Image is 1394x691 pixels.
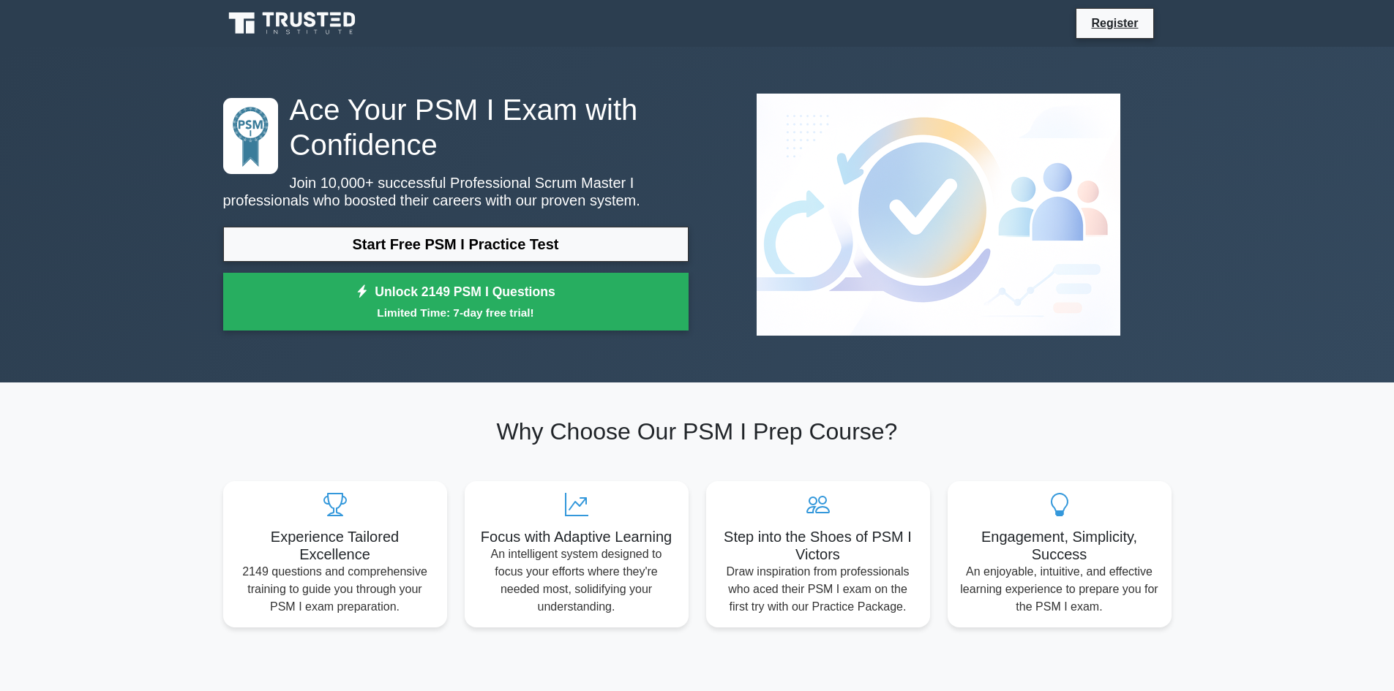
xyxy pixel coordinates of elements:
p: Draw inspiration from professionals who aced their PSM I exam on the first try with our Practice ... [718,563,918,616]
p: An enjoyable, intuitive, and effective learning experience to prepare you for the PSM I exam. [959,563,1160,616]
h2: Why Choose Our PSM I Prep Course? [223,418,1172,445]
img: Professional Scrum Master I Preview [745,82,1132,347]
p: 2149 questions and comprehensive training to guide you through your PSM I exam preparation. [235,563,435,616]
h5: Experience Tailored Excellence [235,528,435,563]
p: An intelligent system designed to focus your efforts where they're needed most, solidifying your ... [476,545,677,616]
h1: Ace Your PSM I Exam with Confidence [223,92,689,162]
h5: Engagement, Simplicity, Success [959,528,1160,563]
small: Limited Time: 7-day free trial! [241,304,670,321]
h5: Focus with Adaptive Learning [476,528,677,545]
h5: Step into the Shoes of PSM I Victors [718,528,918,563]
a: Unlock 2149 PSM I QuestionsLimited Time: 7-day free trial! [223,273,689,331]
p: Join 10,000+ successful Professional Scrum Master I professionals who boosted their careers with ... [223,174,689,209]
a: Start Free PSM I Practice Test [223,227,689,262]
a: Register [1082,14,1147,32]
